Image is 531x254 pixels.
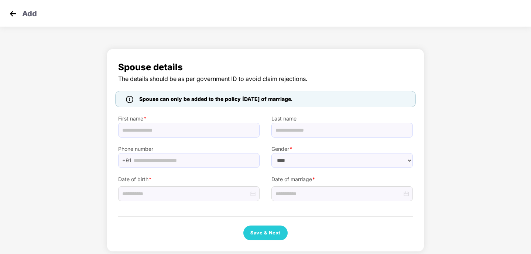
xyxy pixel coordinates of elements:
label: Date of marriage [271,175,413,183]
label: Date of birth [118,175,260,183]
img: icon [126,96,133,103]
span: Spouse details [118,60,413,74]
button: Save & Next [243,226,288,240]
span: Spouse can only be added to the policy [DATE] of marriage. [139,95,292,103]
label: Last name [271,115,413,123]
img: svg+xml;base64,PHN2ZyB4bWxucz0iaHR0cDovL3d3dy53My5vcmcvMjAwMC9zdmciIHdpZHRoPSIzMCIgaGVpZ2h0PSIzMC... [7,8,18,19]
span: +91 [122,155,132,166]
p: Add [22,8,37,17]
span: The details should be as per government ID to avoid claim rejections. [118,74,413,84]
label: Gender [271,145,413,153]
label: First name [118,115,260,123]
label: Phone number [118,145,260,153]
